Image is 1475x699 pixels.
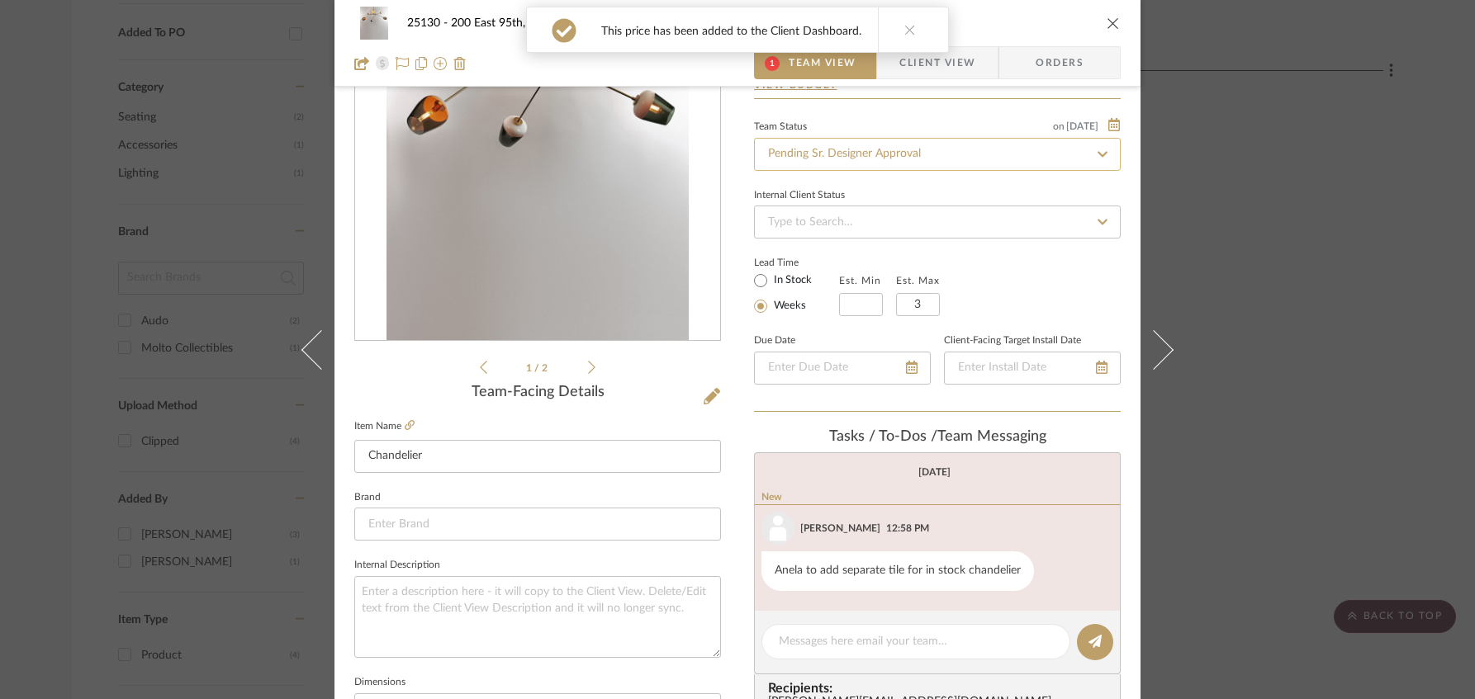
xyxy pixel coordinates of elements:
input: Type to Search… [754,205,1121,239]
div: Team Status [754,123,807,131]
label: Client-Facing Target Install Date [944,337,1081,345]
span: 1 [765,56,780,71]
div: Internal Client Status [754,191,845,200]
label: In Stock [771,273,812,288]
button: close [1106,16,1121,31]
span: Tasks / To-Dos / [829,429,937,444]
span: on [1053,121,1065,131]
img: 882087bc-3d5d-4614-bece-b236e9f82ecb_48x40.jpg [354,7,394,40]
input: Type to Search… [754,138,1121,171]
span: Orders [1017,46,1102,79]
span: 2 [542,363,550,373]
span: Team View [789,46,856,79]
label: Est. Min [839,275,881,286]
label: Due Date [754,337,795,345]
div: [DATE] [918,466,951,478]
span: 1 [526,363,534,373]
span: Client View [899,46,975,79]
div: Team-Facing Details [354,384,721,402]
input: Enter Install Date [944,352,1121,385]
span: / [534,363,542,373]
div: Anela to add separate tile for in stock chandelier [761,551,1034,591]
input: Enter Item Name [354,440,721,473]
span: Recipients: [768,681,1113,696]
input: Enter Brand [354,508,721,541]
label: Est. Max [896,275,940,286]
label: Dimensions [354,678,406,687]
img: user_avatar.png [761,512,794,545]
span: [DATE] [1065,120,1100,132]
div: 12:58 PM [886,521,929,536]
div: team Messaging [754,428,1121,446]
div: New [755,491,1120,505]
mat-radio-group: Select item type [754,270,839,316]
label: Brand [354,494,381,502]
div: This price has been added to the Client Dashboard. [601,24,861,39]
label: Lead Time [754,255,839,270]
input: Enter Due Date [754,352,931,385]
img: Remove from project [453,57,467,70]
span: 25130 - 200 East 95th, 26A - [GEOGRAPHIC_DATA] [407,17,685,29]
div: [PERSON_NAME] [800,521,880,536]
label: Weeks [771,299,806,314]
label: Internal Description [354,561,440,569]
label: Item Name [354,419,415,433]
